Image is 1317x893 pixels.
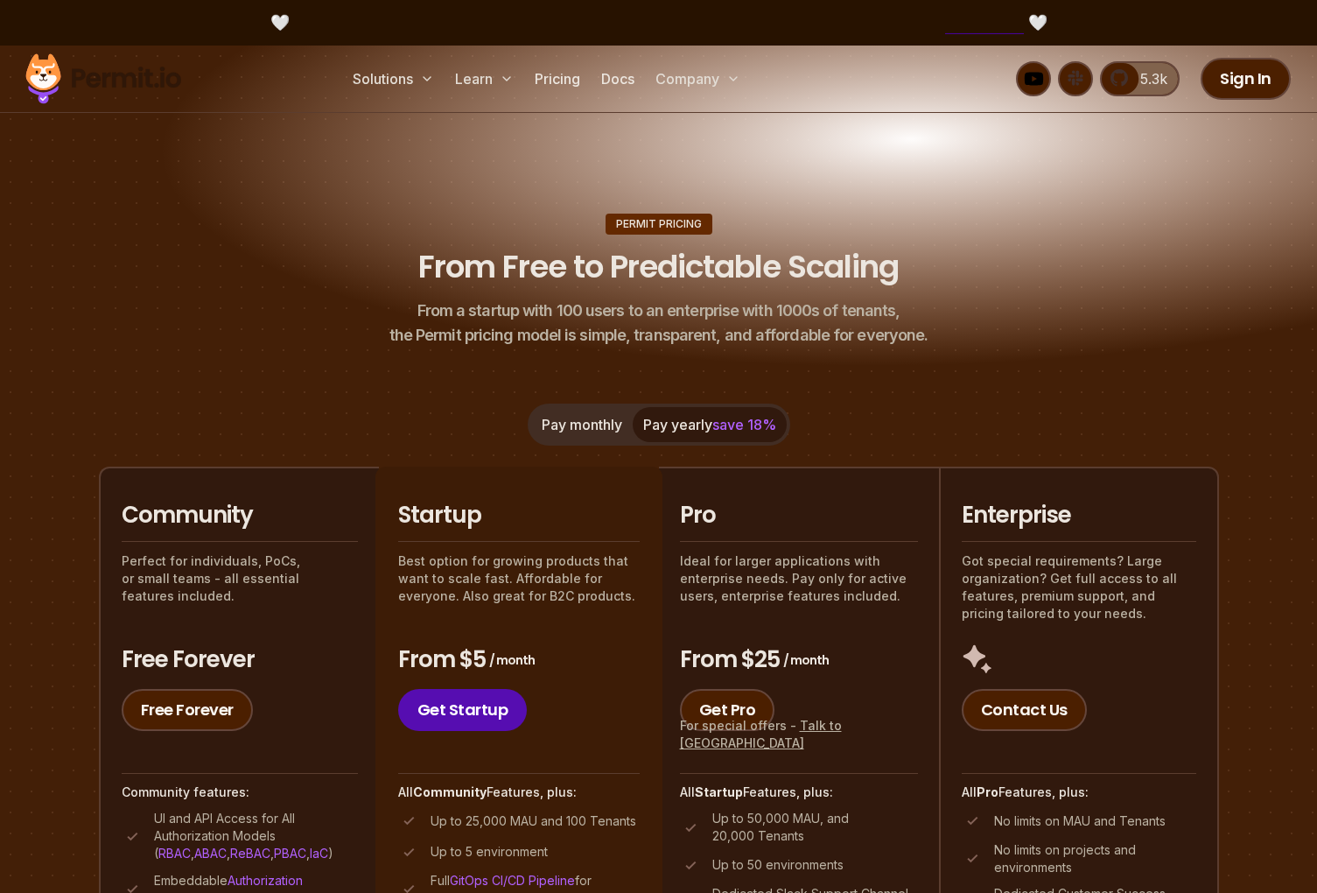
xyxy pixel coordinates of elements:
[431,812,636,830] p: Up to 25,000 MAU and 100 Tenants
[389,299,928,323] span: From a startup with 100 users to an enterprise with 1000s of tenants,
[1201,58,1291,100] a: Sign In
[274,846,306,861] a: PBAC
[398,552,640,605] p: Best option for growing products that want to scale fast. Affordable for everyone. Also great for...
[398,500,640,531] h2: Startup
[680,717,918,752] div: For special offers -
[122,784,358,801] h4: Community features:
[712,810,918,845] p: Up to 50,000 MAU, and 20,000 Tenants
[594,61,641,96] a: Docs
[42,11,1275,35] div: 🤍 🤍
[531,407,633,442] button: Pay monthly
[977,784,998,799] strong: Pro
[962,552,1196,622] p: Got special requirements? Large organization? Get full access to all features, premium support, a...
[431,843,548,861] p: Up to 5 environment
[398,644,640,676] h3: From $5
[294,11,1024,34] span: [DOMAIN_NAME] - Permit's New Platform for Enterprise-Grade AI Agent Security |
[528,61,587,96] a: Pricing
[648,61,747,96] button: Company
[680,644,918,676] h3: From $25
[606,214,712,235] div: Permit Pricing
[962,500,1196,531] h2: Enterprise
[489,651,535,669] span: / month
[450,873,575,888] a: GitOps CI/CD Pipeline
[18,49,189,109] img: Permit logo
[413,784,487,799] strong: Community
[994,841,1196,876] p: No limits on projects and environments
[712,856,844,874] p: Up to 50 environments
[398,784,640,801] h4: All Features, plus:
[346,61,441,96] button: Solutions
[783,651,829,669] span: / month
[122,552,358,605] p: Perfect for individuals, PoCs, or small teams - all essential features included.
[962,689,1087,731] a: Contact Us
[680,689,775,731] a: Get Pro
[122,689,253,731] a: Free Forever
[310,846,328,861] a: IaC
[994,812,1166,830] p: No limits on MAU and Tenants
[158,846,191,861] a: RBAC
[680,784,918,801] h4: All Features, plus:
[194,846,227,861] a: ABAC
[1130,68,1167,89] span: 5.3k
[398,689,528,731] a: Get Startup
[1100,61,1180,96] a: 5.3k
[448,61,521,96] button: Learn
[418,245,899,289] h1: From Free to Predictable Scaling
[962,784,1196,801] h4: All Features, plus:
[389,299,928,348] p: the Permit pricing model is simple, transparent, and affordable for everyone.
[695,784,743,799] strong: Startup
[154,810,358,862] p: UI and API Access for All Authorization Models ( , , , , )
[945,11,1024,34] a: Try it here
[122,500,358,531] h2: Community
[680,500,918,531] h2: Pro
[122,644,358,676] h3: Free Forever
[230,846,270,861] a: ReBAC
[680,552,918,605] p: Ideal for larger applications with enterprise needs. Pay only for active users, enterprise featur...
